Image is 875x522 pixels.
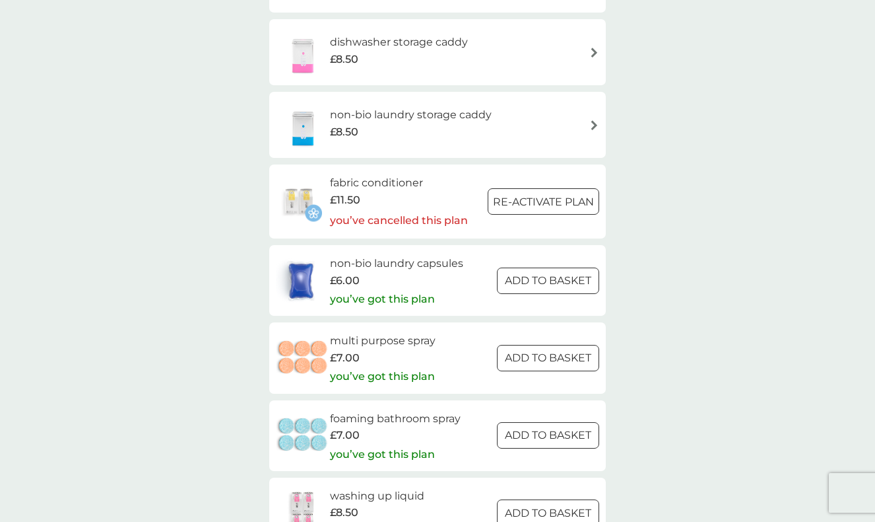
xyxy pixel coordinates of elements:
[276,412,330,459] img: foaming bathroom spray
[330,332,436,350] h6: multi purpose spray
[276,29,330,75] img: dishwasher storage caddy
[330,174,468,192] h6: fabric conditioner
[330,272,360,289] span: £6.00
[330,446,435,463] p: you’ve got this plan
[330,34,468,51] h6: dishwasher storage caddy
[497,268,599,294] button: ADD TO BASKET
[330,291,435,308] p: you’ve got this plan
[497,345,599,371] button: ADD TO BASKET
[493,194,594,211] p: Re-activate Plan
[330,350,360,367] span: £7.00
[330,192,360,209] span: £11.50
[276,102,330,148] img: non-bio laundry storage caddy
[276,178,322,225] img: fabric conditioner
[330,124,358,141] span: £8.50
[276,258,326,304] img: non-bio laundry capsules
[330,488,435,505] h6: washing up liquid
[505,350,591,367] p: ADD TO BASKET
[330,427,360,444] span: £7.00
[330,504,358,521] span: £8.50
[488,188,599,215] button: Re-activate Plan
[505,427,591,444] p: ADD TO BASKET
[505,272,591,289] p: ADD TO BASKET
[276,335,330,381] img: multi purpose spray
[505,505,591,522] p: ADD TO BASKET
[497,422,599,449] button: ADD TO BASKET
[330,106,492,124] h6: non-bio laundry storage caddy
[330,212,468,229] p: you’ve cancelled this plan
[330,51,358,68] span: £8.50
[330,368,435,385] p: you’ve got this plan
[589,120,599,130] img: arrow right
[330,410,461,428] h6: foaming bathroom spray
[589,48,599,57] img: arrow right
[330,255,463,272] h6: non-bio laundry capsules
